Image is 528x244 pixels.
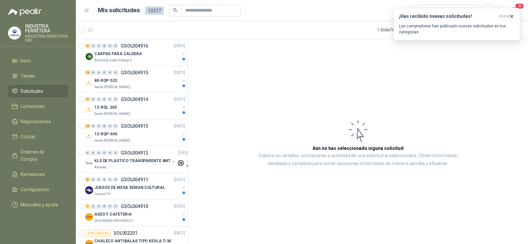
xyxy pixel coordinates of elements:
[85,149,191,170] a: 0 0 0 0 0 0 GSOL004912[DATE] Company LogoKLS DE PLASTICO TRANSPARENTE 4MT CAL 4 Y CINTA TRAAlmatec
[94,131,117,137] p: 12-RQP-690
[121,97,148,102] p: GSOL004914
[145,7,164,15] span: 12217
[102,97,107,102] div: 0
[94,51,142,57] p: CARPAS PARA CALDERA
[85,106,93,114] img: Company Logo
[85,42,186,63] a: 2 0 0 0 0 0 GSOL004916[DATE] Company LogoCARPAS PARA CALDERABioCosta Green Energy S.A.S
[121,151,148,155] p: GSOL004912
[91,204,96,209] div: 0
[20,186,49,193] span: Configuración
[102,204,107,209] div: 0
[96,177,101,182] div: 0
[108,204,113,209] div: 0
[8,27,21,39] img: Company Logo
[174,70,185,76] p: [DATE]
[178,150,189,156] p: [DATE]
[121,70,148,75] p: GSOL004915
[94,104,117,111] p: 12-RQL-265
[377,25,420,35] div: 1 - 50 de 7666
[91,124,96,128] div: 0
[8,70,68,82] a: Tareas
[94,85,130,90] p: Santa [PERSON_NAME]
[121,177,148,182] p: GSOL004911
[8,100,68,113] a: Licitaciones
[94,218,136,224] p: SEGURIDAD PROVISER LTDA
[20,72,35,80] span: Tareas
[85,151,90,155] div: 0
[85,79,93,87] img: Company Logo
[8,183,68,196] a: Configuración
[94,78,117,84] p: 80-RQP-532
[85,122,186,143] a: 19 0 0 0 0 0 GSOL004913[DATE] Company Logo12-RQP-690Santa [PERSON_NAME]
[113,44,118,48] div: 0
[8,115,68,128] a: Negociaciones
[96,124,101,128] div: 0
[20,148,62,163] span: Órdenes de Compra
[20,103,45,110] span: Licitaciones
[114,231,138,235] p: SOL052201
[20,171,45,178] span: Remisiones
[174,230,185,236] p: [DATE]
[108,70,113,75] div: 0
[102,177,107,182] div: 0
[20,57,31,64] span: Inicio
[85,97,90,102] div: 1
[174,96,185,103] p: [DATE]
[85,204,90,209] div: 1
[508,5,520,17] button: 18
[113,177,118,182] div: 0
[102,124,107,128] div: 0
[94,211,132,218] p: ASEO Y CAFETERIA
[113,151,118,155] div: 0
[25,24,68,33] p: INDUSTRIA FERRETERA
[98,6,140,15] h1: Mis solicitudes
[85,133,93,141] img: Company Logo
[85,177,90,182] div: 3
[85,186,93,194] img: Company Logo
[515,3,524,9] span: 18
[418,7,432,14] div: Todas
[94,158,177,164] p: KLS DE PLASTICO TRANSPARENTE 4MT CAL 4 Y CINTA TRA
[91,97,96,102] div: 0
[85,229,111,237] div: Por cotizar
[85,95,186,117] a: 1 0 0 0 0 0 GSOL004914[DATE] Company Logo12-RQL-265Santa [PERSON_NAME]
[85,69,186,90] a: 14 0 0 0 0 0 GSOL004915[DATE] Company Logo80-RQP-532Santa [PERSON_NAME]
[121,204,148,209] p: GSOL004910
[8,8,42,16] img: Logo peakr
[102,44,107,48] div: 0
[91,70,96,75] div: 0
[20,133,36,140] span: Cotizar
[8,54,68,67] a: Inicio
[121,44,148,48] p: GSOL004916
[113,97,118,102] div: 0
[91,177,96,182] div: 0
[91,44,96,48] div: 0
[96,97,101,102] div: 0
[25,34,68,42] p: INDUSTRIA FERRETERA SAS
[96,204,101,209] div: 0
[8,85,68,97] a: Solicitudes
[102,151,107,155] div: 0
[96,44,101,48] div: 0
[108,97,113,102] div: 0
[108,151,113,155] div: 0
[94,165,107,170] p: Almatec
[113,70,118,75] div: 0
[108,44,113,48] div: 0
[174,177,185,183] p: [DATE]
[85,213,93,221] img: Company Logo
[399,14,496,19] h3: ¡Has recibido nuevas solicitudes!
[94,111,130,117] p: Santa [PERSON_NAME]
[399,23,514,35] p: Los compradores han publicado nuevas solicitudes en tus categorías.
[121,124,148,128] p: GSOL004913
[8,198,68,211] a: Manuales y ayuda
[85,70,90,75] div: 14
[173,8,178,13] span: search
[313,145,404,152] h3: Aún no has seleccionado niguna solicitud
[174,203,185,210] p: [DATE]
[94,185,165,191] p: JUEGOS DE MESA SEMAN CULTURAL
[20,87,43,95] span: Solicitudes
[108,124,113,128] div: 0
[113,124,118,128] div: 0
[94,58,136,63] p: BioCosta Green Energy S.A.S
